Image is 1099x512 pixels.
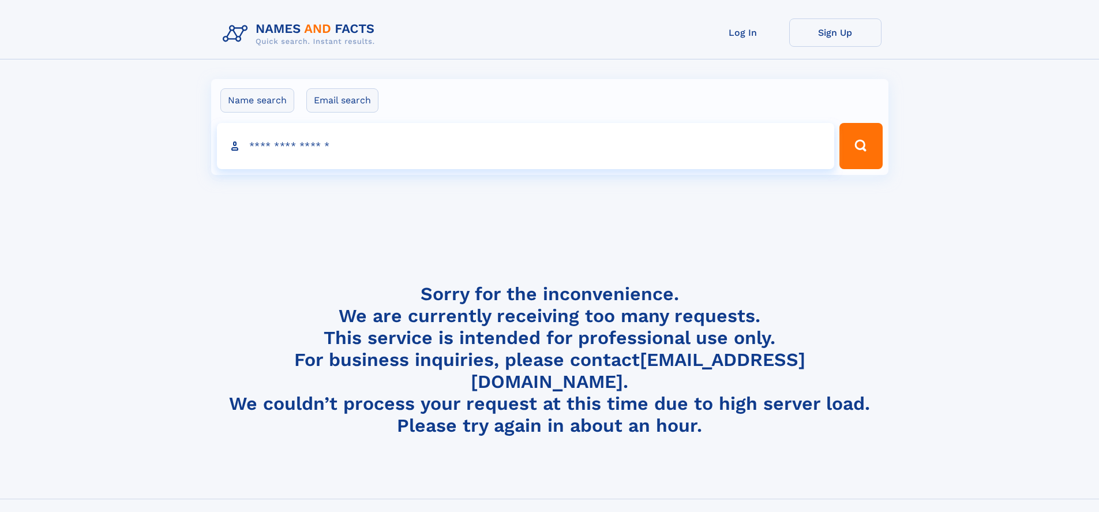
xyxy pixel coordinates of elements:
[217,123,835,169] input: search input
[220,88,294,113] label: Name search
[218,283,882,437] h4: Sorry for the inconvenience. We are currently receiving too many requests. This service is intend...
[218,18,384,50] img: Logo Names and Facts
[839,123,882,169] button: Search Button
[789,18,882,47] a: Sign Up
[306,88,378,113] label: Email search
[471,349,805,393] a: [EMAIL_ADDRESS][DOMAIN_NAME]
[697,18,789,47] a: Log In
